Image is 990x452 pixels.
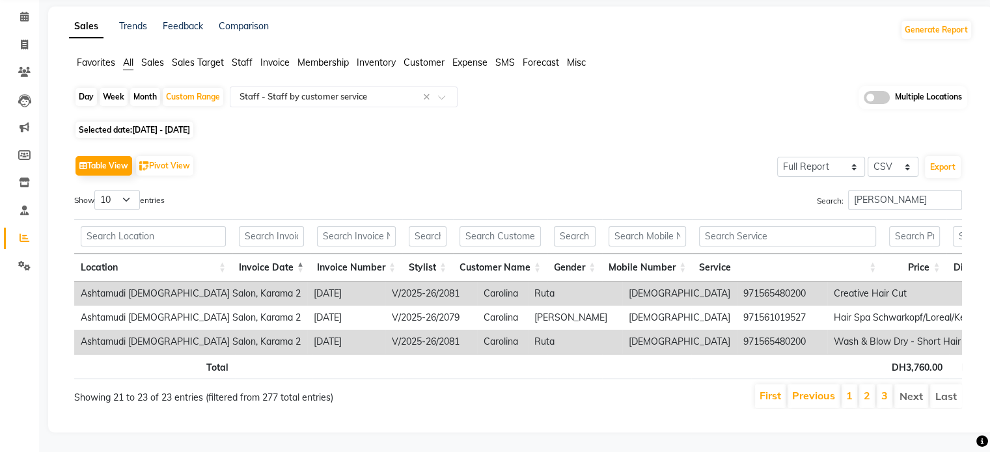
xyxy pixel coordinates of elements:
input: Search Gender [554,226,596,246]
a: 1 [846,389,853,402]
span: Favorites [77,57,115,68]
span: SMS [495,57,515,68]
div: Showing 21 to 23 of 23 entries (filtered from 277 total entries) [74,383,433,405]
td: [DEMOGRAPHIC_DATA] [622,306,737,330]
th: Mobile Number: activate to sort column ascending [602,254,693,282]
td: Ruta [528,282,622,306]
span: Forecast [523,57,559,68]
td: Carolina [477,306,528,330]
a: Previous [792,389,835,402]
td: Ashtamudi [DEMOGRAPHIC_DATA] Salon, Karama 2 [74,306,307,330]
span: Customer [404,57,445,68]
input: Search Location [81,226,226,246]
td: V/2025-26/2081 [385,282,477,306]
span: Misc [567,57,586,68]
th: Total [74,354,235,379]
td: Carolina [477,282,528,306]
td: Ashtamudi [DEMOGRAPHIC_DATA] Salon, Karama 2 [74,282,307,306]
span: Multiple Locations [895,91,962,104]
input: Search: [848,190,962,210]
div: Day [76,88,97,106]
td: [DEMOGRAPHIC_DATA] [622,282,737,306]
div: Month [130,88,160,106]
a: 3 [881,389,888,402]
a: Comparison [219,20,269,32]
label: Show entries [74,190,165,210]
td: [PERSON_NAME] [528,306,622,330]
span: Expense [452,57,488,68]
button: Pivot View [136,156,193,176]
span: Sales [141,57,164,68]
input: Search Stylist [409,226,447,246]
button: Export [925,156,961,178]
a: Feedback [163,20,203,32]
td: [DATE] [307,306,385,330]
span: Membership [297,57,349,68]
td: 971565480200 [737,330,827,354]
td: [DATE] [307,330,385,354]
span: Inventory [357,57,396,68]
td: 971561019527 [737,306,827,330]
td: [DATE] [307,282,385,306]
td: V/2025-26/2081 [385,330,477,354]
th: Price: activate to sort column ascending [883,254,946,282]
th: Service: activate to sort column ascending [693,254,883,282]
span: Staff [232,57,253,68]
input: Search Mobile Number [609,226,686,246]
th: Invoice Number: activate to sort column ascending [310,254,402,282]
a: 2 [864,389,870,402]
select: Showentries [94,190,140,210]
img: pivot.png [139,161,149,171]
td: Carolina [477,330,528,354]
label: Search: [817,190,962,210]
span: Sales Target [172,57,224,68]
div: Custom Range [163,88,223,106]
a: Sales [69,15,103,38]
th: DH3,760.00 [885,354,949,379]
span: Invoice [260,57,290,68]
div: Week [100,88,128,106]
td: Ashtamudi [DEMOGRAPHIC_DATA] Salon, Karama 2 [74,330,307,354]
input: Search Invoice Number [317,226,396,246]
td: V/2025-26/2079 [385,306,477,330]
button: Generate Report [901,21,971,39]
input: Search Invoice Date [239,226,304,246]
td: Ruta [528,330,622,354]
a: Trends [119,20,147,32]
span: [DATE] - [DATE] [132,125,190,135]
a: First [760,389,781,402]
th: Stylist: activate to sort column ascending [402,254,453,282]
th: Location: activate to sort column ascending [74,254,232,282]
input: Search Service [699,226,876,246]
span: All [123,57,133,68]
input: Search Price [889,226,940,246]
th: Invoice Date: activate to sort column descending [232,254,310,282]
button: Table View [76,156,132,176]
td: 971565480200 [737,282,827,306]
th: Gender: activate to sort column ascending [547,254,602,282]
span: Clear all [423,90,434,104]
td: [DEMOGRAPHIC_DATA] [622,330,737,354]
th: Customer Name: activate to sort column ascending [453,254,547,282]
span: Selected date: [76,122,193,138]
input: Search Customer Name [460,226,541,246]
